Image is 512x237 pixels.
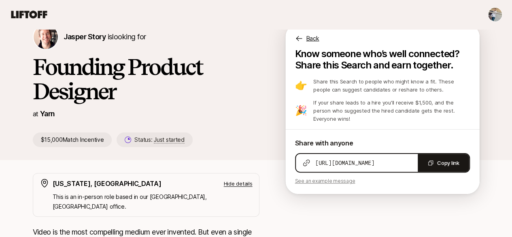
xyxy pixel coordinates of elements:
[40,109,55,118] a: Yarn
[53,192,253,211] p: This is an in-person role based in our [GEOGRAPHIC_DATA], [GEOGRAPHIC_DATA] office.
[64,32,106,41] span: Jasper Story
[313,98,470,123] p: If your share leads to a hire you'll receive $1,500, and the person who suggested the hired candi...
[295,177,470,185] p: See an example message
[418,154,469,172] button: Copy link
[295,48,470,71] p: Know someone who’s well connected? Share this Search and earn together.
[488,7,502,22] button: Adeniyi Ojedele
[488,8,502,21] img: Adeniyi Ojedele
[313,77,470,94] p: Share this Search to people who might know a fit. These people can suggest candidates or reshare ...
[295,106,307,115] p: 🎉
[53,178,161,189] p: [US_STATE], [GEOGRAPHIC_DATA]
[33,55,259,103] h1: Founding Product Designer
[34,25,58,49] img: Jasper Story
[154,136,185,143] span: Just started
[224,179,253,188] p: Hide details
[134,135,184,145] p: Status:
[295,138,470,148] p: Share with anyone
[295,81,307,90] p: 👉
[33,132,112,147] p: $15,000 Match Incentive
[306,34,319,43] p: Back
[33,109,38,119] p: at
[315,159,375,167] span: [URL][DOMAIN_NAME]
[64,31,146,43] p: is looking for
